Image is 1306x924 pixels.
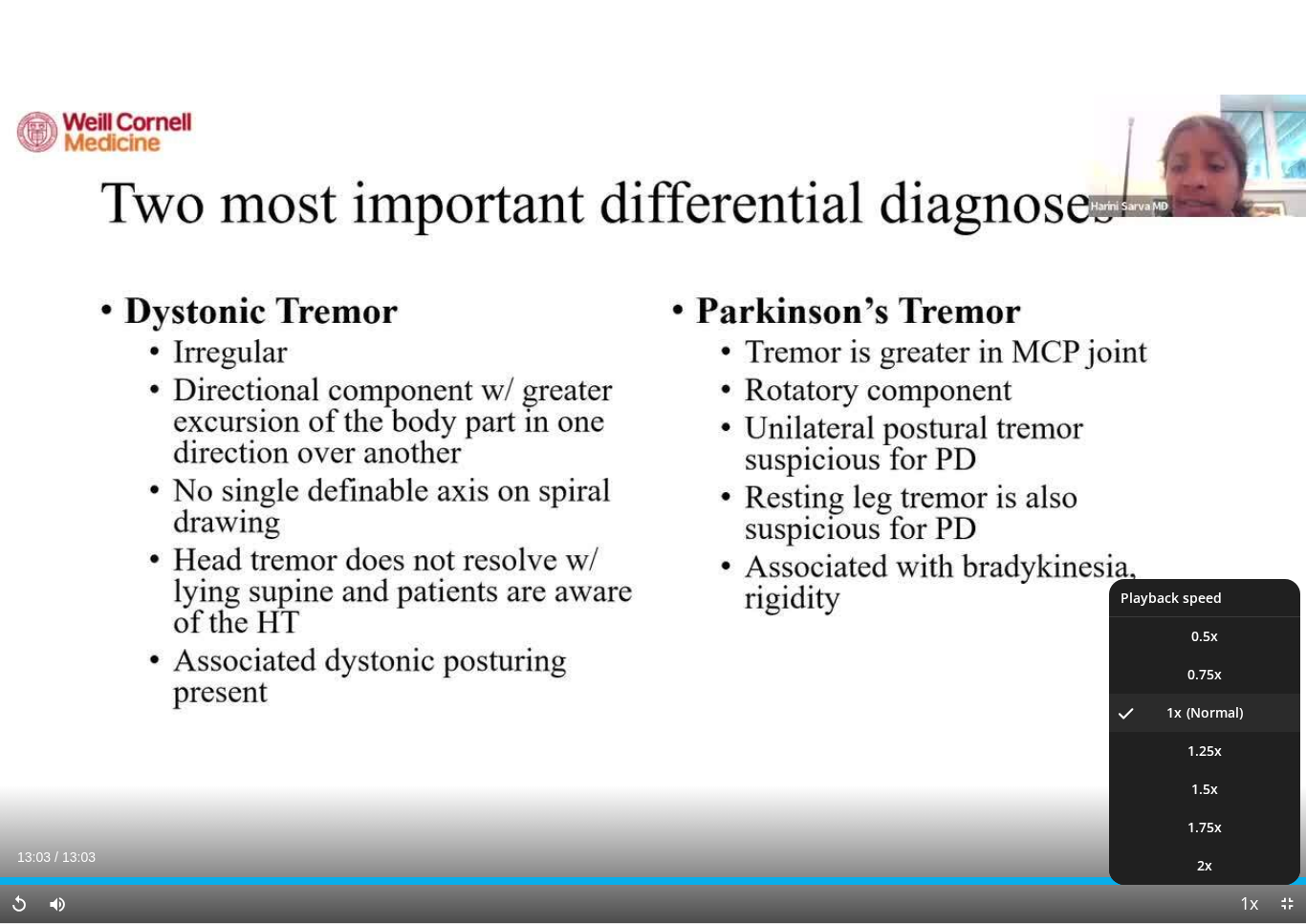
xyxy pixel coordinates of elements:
[1268,885,1306,923] button: Exit Fullscreen
[1230,885,1268,923] button: Playback Rate
[38,885,76,923] button: Mute
[17,849,51,865] span: 13:03
[54,849,58,865] span: /
[1191,627,1218,646] span: 0.5x
[1187,818,1222,837] span: 1.75x
[1191,780,1218,799] span: 1.5x
[1166,703,1182,722] span: 1x
[1187,741,1222,761] span: 1.25x
[1197,856,1212,875] span: 2x
[1187,665,1222,684] span: 0.75x
[62,849,96,865] span: 13:03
